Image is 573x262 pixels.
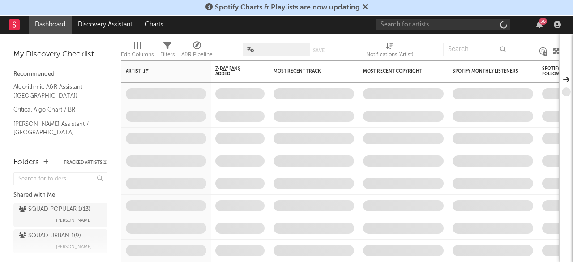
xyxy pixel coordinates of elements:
[13,49,107,60] div: My Discovery Checklist
[19,204,90,215] div: SQUAD POPULAR 1 ( 13 )
[13,157,39,168] div: Folders
[139,16,170,34] a: Charts
[181,38,213,64] div: A&R Pipeline
[56,215,92,226] span: [PERSON_NAME]
[366,49,413,60] div: Notifications (Artist)
[363,69,430,74] div: Most Recent Copyright
[160,49,175,60] div: Filters
[160,38,175,64] div: Filters
[13,82,98,100] a: Algorithmic A&R Assistant ([GEOGRAPHIC_DATA])
[274,69,341,74] div: Most Recent Track
[539,18,547,25] div: 36
[121,38,154,64] div: Edit Columns
[13,172,107,185] input: Search for folders...
[126,69,193,74] div: Artist
[64,160,107,165] button: Tracked Artists(1)
[215,4,360,11] span: Spotify Charts & Playlists are now updating
[13,229,107,253] a: SQUAD URBAN 1(9)[PERSON_NAME]
[13,203,107,227] a: SQUAD POPULAR 1(13)[PERSON_NAME]
[376,19,510,30] input: Search for artists
[536,21,543,28] button: 36
[313,48,325,53] button: Save
[72,16,139,34] a: Discovery Assistant
[56,241,92,252] span: [PERSON_NAME]
[19,231,81,241] div: SQUAD URBAN 1 ( 9 )
[443,43,510,56] input: Search...
[13,105,98,115] a: Critical Algo Chart / BR
[121,49,154,60] div: Edit Columns
[366,38,413,64] div: Notifications (Artist)
[453,69,520,74] div: Spotify Monthly Listeners
[13,119,98,137] a: [PERSON_NAME] Assistant / [GEOGRAPHIC_DATA]
[363,4,368,11] span: Dismiss
[215,66,251,77] span: 7-Day Fans Added
[13,69,107,80] div: Recommended
[29,16,72,34] a: Dashboard
[181,49,213,60] div: A&R Pipeline
[13,190,107,201] div: Shared with Me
